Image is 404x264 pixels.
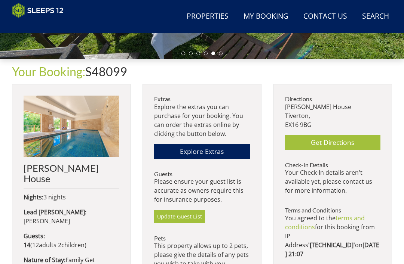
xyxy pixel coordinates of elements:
[24,256,65,264] strong: Nature of Stay:
[285,207,380,214] h3: Terms and Conditions
[24,193,119,202] p: 3 nights
[285,214,365,231] a: terms and conditions
[154,171,250,177] h3: Guests
[285,162,380,168] h3: Check-In Details
[300,8,350,25] a: Contact Us
[359,8,392,25] a: Search
[285,102,380,129] p: [PERSON_NAME] House Tiverton, EX16 9BG
[241,8,291,25] a: My Booking
[24,193,43,201] strong: Nights:
[56,241,85,249] span: child
[285,168,380,195] p: Your Check-In details aren't available yet, please contact us for more information.
[154,177,250,204] p: Please ensure your guest list is accurate as owners require this for insurance purposes.
[154,210,205,223] a: Update Guest List
[154,96,250,102] h3: Extras
[308,241,355,249] strong: '[TECHNICAL_ID]'
[32,241,56,249] span: adult
[12,64,85,79] a: Your Booking:
[75,241,85,249] span: ren
[24,96,119,184] a: [PERSON_NAME] House
[24,96,119,157] img: An image of 'Berry House'
[8,22,87,29] iframe: Customer reviews powered by Trustpilot
[285,96,380,102] h3: Directions
[154,144,250,159] a: Explore Extras
[32,241,39,249] span: 12
[154,102,250,138] p: Explore the extras you can purchase for your booking. You can order the extras online by clicking...
[285,135,380,150] a: Get Directions
[24,208,86,216] strong: Lead [PERSON_NAME]:
[24,163,119,184] h2: [PERSON_NAME] House
[24,241,86,249] span: ( )
[12,3,64,18] img: Sleeps 12
[154,235,250,242] h3: Pets
[285,214,380,258] p: You agreed to the for this booking from IP Address on
[24,217,70,225] span: [PERSON_NAME]
[53,241,56,249] span: s
[58,241,61,249] span: 2
[285,241,379,258] strong: [DATE] 21:07
[12,65,392,78] h1: S48099
[24,241,30,249] strong: 14
[184,8,232,25] a: Properties
[24,232,45,240] strong: Guests:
